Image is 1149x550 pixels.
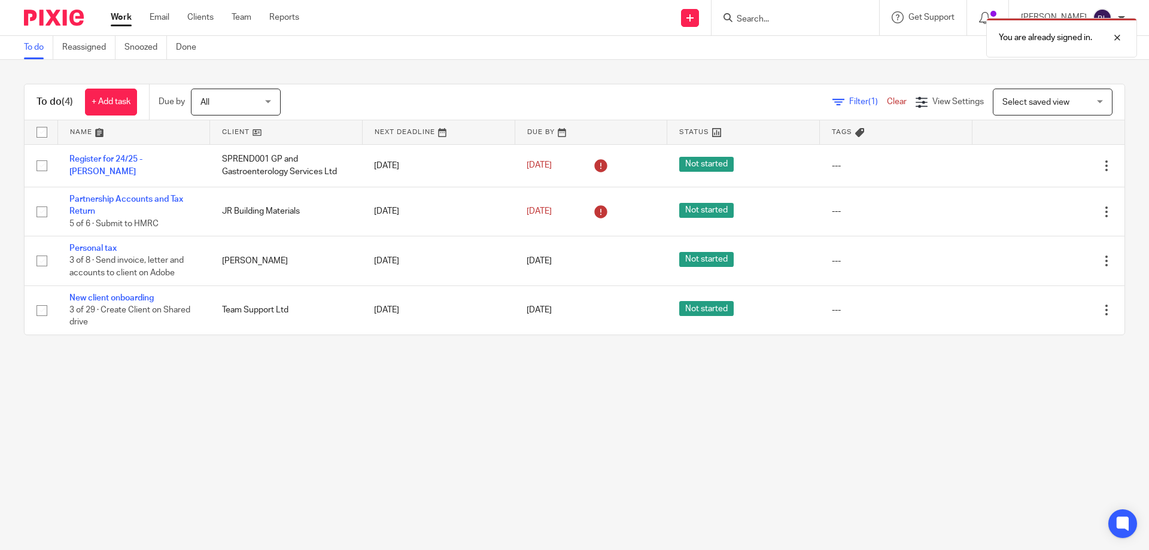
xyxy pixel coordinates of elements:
[210,285,363,335] td: Team Support Ltd
[527,257,552,265] span: [DATE]
[1002,98,1069,107] span: Select saved view
[176,36,205,59] a: Done
[999,32,1092,44] p: You are already signed in.
[187,11,214,23] a: Clients
[887,98,907,106] a: Clear
[62,97,73,107] span: (4)
[69,244,117,253] a: Personal tax
[210,187,363,236] td: JR Building Materials
[62,36,115,59] a: Reassigned
[832,304,960,316] div: ---
[362,187,515,236] td: [DATE]
[362,285,515,335] td: [DATE]
[832,160,960,172] div: ---
[69,220,159,228] span: 5 of 6 · Submit to HMRC
[37,96,73,108] h1: To do
[232,11,251,23] a: Team
[24,10,84,26] img: Pixie
[85,89,137,116] a: + Add task
[362,236,515,285] td: [DATE]
[832,129,852,135] span: Tags
[159,96,185,108] p: Due by
[679,203,734,218] span: Not started
[69,306,190,327] span: 3 of 29 · Create Client on Shared drive
[1093,8,1112,28] img: svg%3E
[527,306,552,314] span: [DATE]
[679,252,734,267] span: Not started
[69,195,183,215] a: Partnership Accounts and Tax Return
[111,11,132,23] a: Work
[868,98,878,106] span: (1)
[200,98,209,107] span: All
[527,162,552,170] span: [DATE]
[679,157,734,172] span: Not started
[362,144,515,187] td: [DATE]
[679,301,734,316] span: Not started
[24,36,53,59] a: To do
[932,98,984,106] span: View Settings
[527,207,552,215] span: [DATE]
[849,98,887,106] span: Filter
[124,36,167,59] a: Snoozed
[69,294,154,302] a: New client onboarding
[269,11,299,23] a: Reports
[69,155,142,175] a: Register for 24/25 - [PERSON_NAME]
[150,11,169,23] a: Email
[69,257,184,278] span: 3 of 8 · Send invoice, letter and accounts to client on Adobe
[210,236,363,285] td: [PERSON_NAME]
[832,255,960,267] div: ---
[832,205,960,217] div: ---
[210,144,363,187] td: SPREND001 GP and Gastroenterology Services Ltd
